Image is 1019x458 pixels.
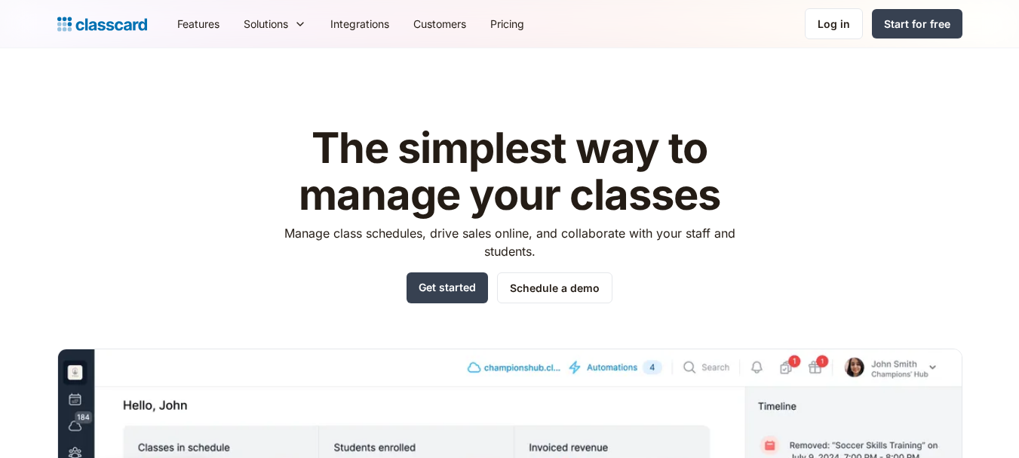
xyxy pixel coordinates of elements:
[57,14,147,35] a: home
[401,7,478,41] a: Customers
[270,224,749,260] p: Manage class schedules, drive sales online, and collaborate with your staff and students.
[872,9,962,38] a: Start for free
[165,7,232,41] a: Features
[478,7,536,41] a: Pricing
[407,272,488,303] a: Get started
[244,16,288,32] div: Solutions
[318,7,401,41] a: Integrations
[884,16,950,32] div: Start for free
[805,8,863,39] a: Log in
[497,272,612,303] a: Schedule a demo
[232,7,318,41] div: Solutions
[270,125,749,218] h1: The simplest way to manage your classes
[818,16,850,32] div: Log in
